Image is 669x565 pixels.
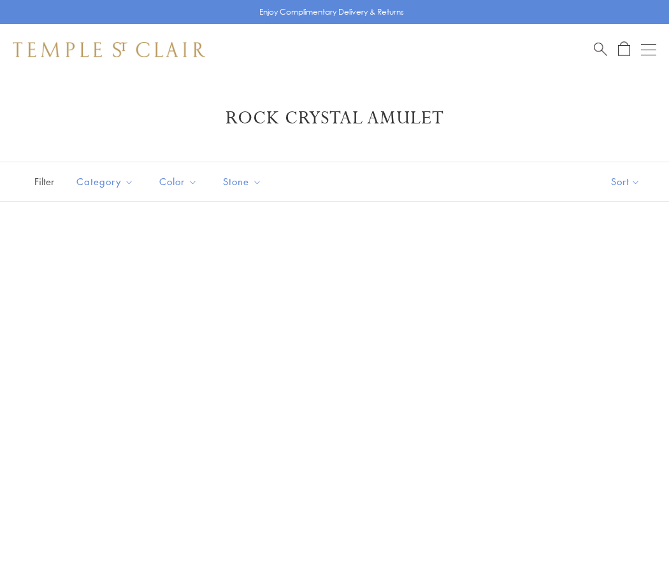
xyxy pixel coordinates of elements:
[67,167,143,196] button: Category
[13,42,205,57] img: Temple St. Clair
[217,174,271,190] span: Stone
[618,41,630,57] a: Open Shopping Bag
[70,174,143,190] span: Category
[594,41,607,57] a: Search
[213,167,271,196] button: Stone
[582,162,669,201] button: Show sort by
[150,167,207,196] button: Color
[259,6,404,18] p: Enjoy Complimentary Delivery & Returns
[32,107,637,130] h1: Rock Crystal Amulet
[153,174,207,190] span: Color
[641,42,656,57] button: Open navigation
